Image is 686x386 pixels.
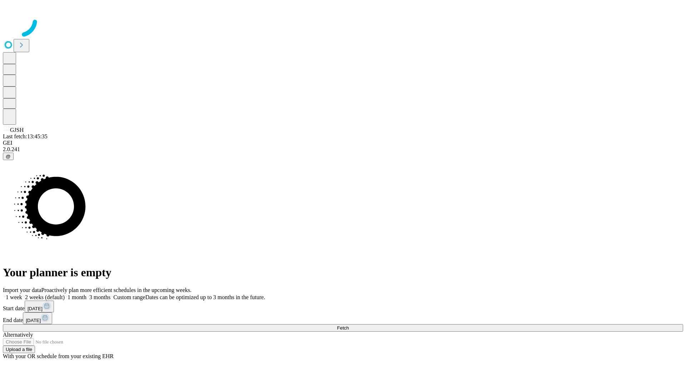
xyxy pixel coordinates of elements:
[3,346,35,353] button: Upload a file
[113,294,145,300] span: Custom range
[28,306,43,311] span: [DATE]
[3,353,114,359] span: With your OR schedule from your existing EHR
[26,318,41,323] span: [DATE]
[3,287,41,293] span: Import your data
[25,294,65,300] span: 2 weeks (default)
[3,332,33,338] span: Alternatively
[41,287,192,293] span: Proactively plan more efficient schedules in the upcoming weeks.
[145,294,265,300] span: Dates can be optimized up to 3 months in the future.
[89,294,110,300] span: 3 months
[3,133,48,139] span: Last fetch: 13:45:35
[6,154,11,159] span: @
[25,301,54,312] button: [DATE]
[68,294,86,300] span: 1 month
[3,140,683,146] div: GEI
[337,325,349,331] span: Fetch
[3,301,683,312] div: Start date
[10,127,24,133] span: GJSH
[6,294,22,300] span: 1 week
[3,312,683,324] div: End date
[3,324,683,332] button: Fetch
[3,146,683,153] div: 2.0.241
[23,312,52,324] button: [DATE]
[3,266,683,279] h1: Your planner is empty
[3,153,14,160] button: @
